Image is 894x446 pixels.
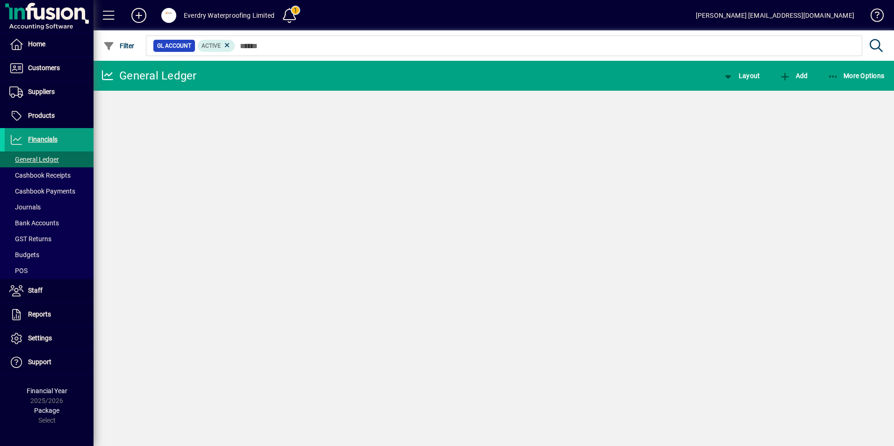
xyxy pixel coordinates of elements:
a: Support [5,351,94,374]
a: Suppliers [5,80,94,104]
span: Layout [722,72,760,79]
app-page-header-button: View chart layout [713,67,770,84]
button: Add [124,7,154,24]
span: Home [28,40,45,48]
span: Suppliers [28,88,55,95]
span: Filter [103,42,135,50]
button: Add [777,67,810,84]
a: Products [5,104,94,128]
div: General Ledger [101,68,197,83]
a: Reports [5,303,94,326]
a: General Ledger [5,151,94,167]
a: Home [5,33,94,56]
a: Budgets [5,247,94,263]
span: Reports [28,310,51,318]
a: GST Returns [5,231,94,247]
span: Budgets [9,251,39,259]
a: POS [5,263,94,279]
div: [PERSON_NAME] [EMAIL_ADDRESS][DOMAIN_NAME] [696,8,854,23]
a: Knowledge Base [864,2,882,32]
a: Customers [5,57,94,80]
button: Layout [720,67,762,84]
span: Settings [28,334,52,342]
span: GL Account [157,41,191,50]
mat-chip: Activation Status: Active [198,40,235,52]
span: GST Returns [9,235,51,243]
a: Cashbook Receipts [5,167,94,183]
span: Package [34,407,59,414]
span: Cashbook Receipts [9,172,71,179]
span: Cashbook Payments [9,187,75,195]
span: Products [28,112,55,119]
span: Customers [28,64,60,72]
span: Staff [28,287,43,294]
div: Everdry Waterproofing Limited [184,8,274,23]
span: Bank Accounts [9,219,59,227]
a: Bank Accounts [5,215,94,231]
button: More Options [825,67,887,84]
a: Cashbook Payments [5,183,94,199]
span: Financial Year [27,387,67,395]
a: Staff [5,279,94,302]
button: Profile [154,7,184,24]
span: Support [28,358,51,366]
a: Settings [5,327,94,350]
span: POS [9,267,28,274]
a: Journals [5,199,94,215]
span: General Ledger [9,156,59,163]
span: Active [202,43,221,49]
button: Filter [101,37,137,54]
span: More Options [828,72,885,79]
span: Financials [28,136,58,143]
span: Add [779,72,807,79]
span: Journals [9,203,41,211]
